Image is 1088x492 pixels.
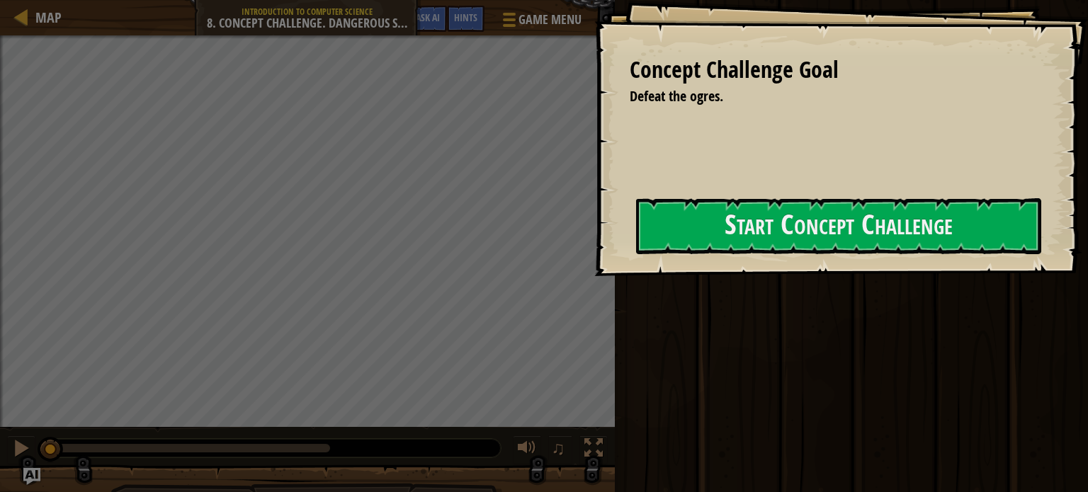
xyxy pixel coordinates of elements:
button: Adjust volume [513,435,541,464]
div: Concept Challenge Goal [630,54,1038,86]
span: Ask AI [416,11,440,24]
span: Hints [454,11,477,24]
span: Map [35,8,62,27]
button: ♫ [548,435,572,464]
span: Defeat the ogres. [630,86,723,105]
span: Game Menu [518,11,582,29]
button: Game Menu [492,6,590,39]
span: ♫ [551,437,565,459]
button: Ask AI [23,468,40,485]
button: Start Concept Challenge [636,198,1041,254]
a: Map [28,8,62,27]
button: Toggle fullscreen [579,435,608,464]
button: Ctrl + P: Pause [7,435,35,464]
li: Defeat the ogres. [612,86,1035,107]
button: Ask AI [409,6,447,32]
